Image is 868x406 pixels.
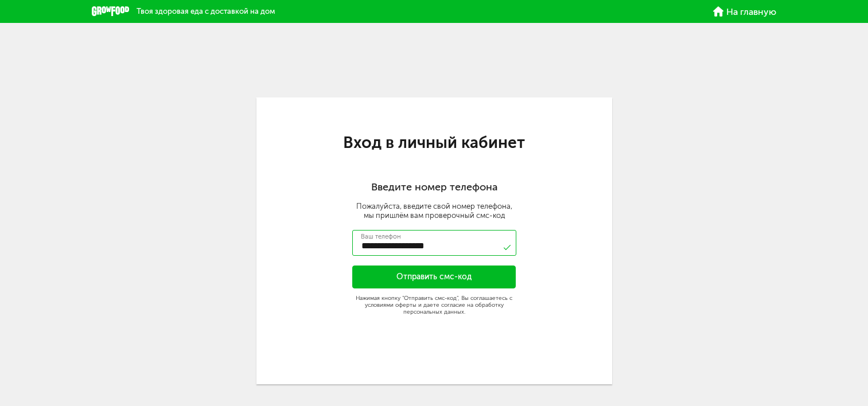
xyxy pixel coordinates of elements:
[92,6,275,17] a: Твоя здоровая еда с доставкой на дом
[137,7,275,15] span: Твоя здоровая еда с доставкой на дом
[361,233,401,240] label: Ваш телефон
[352,266,516,288] button: Отправить смс-код
[726,7,776,17] span: На главную
[713,6,776,17] a: На главную
[352,295,516,315] div: Нажимая кнопку "Отправить смс-код", Вы соглашаетесь с условиями оферты и даете согласие на обрабо...
[256,181,612,194] h2: Введите номер телефона
[256,135,612,150] h1: Вход в личный кабинет
[256,202,612,220] div: Пожалуйста, введите свой номер телефона, мы пришлём вам проверочный смс-код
